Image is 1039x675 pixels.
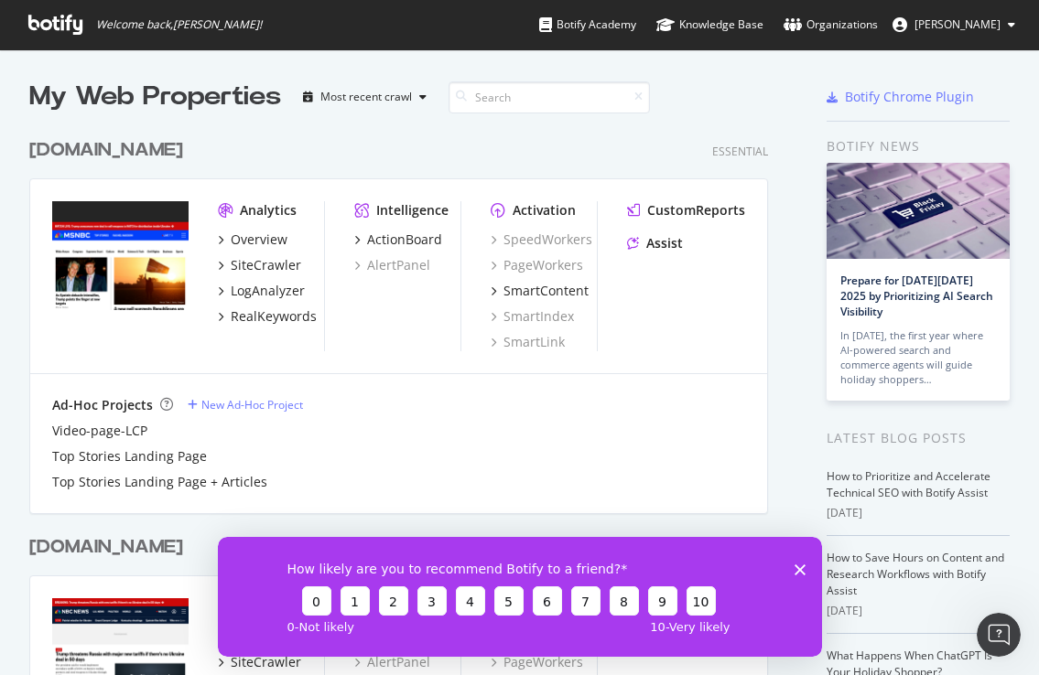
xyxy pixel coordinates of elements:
[29,79,281,115] div: My Web Properties
[52,473,267,491] a: Top Stories Landing Page + Articles
[218,230,287,249] a: Overview
[29,137,183,164] div: [DOMAIN_NAME]
[52,396,153,414] div: Ad-Hoc Projects
[627,234,683,252] a: Assist
[231,256,301,274] div: SiteCrawler
[503,282,589,300] div: SmartContent
[977,613,1021,657] iframe: Intercom live chat
[840,328,996,387] div: In [DATE], the first year where AI-powered search and commerce agents will guide holiday shoppers…
[491,307,574,326] a: SmartIndex
[878,10,1030,39] button: [PERSON_NAME]
[354,256,430,274] a: AlertPanel
[827,136,1010,156] div: Botify news
[656,16,763,34] div: Knowledge Base
[231,282,305,300] div: LogAnalyzer
[627,201,745,220] a: CustomReports
[646,234,683,252] div: Assist
[513,201,576,220] div: Activation
[354,230,442,249] a: ActionBoard
[218,256,301,274] a: SiteCrawler
[845,88,974,106] div: Botify Chrome Plugin
[491,230,592,249] a: SpeedWorkers
[231,230,287,249] div: Overview
[96,17,262,32] span: Welcome back, [PERSON_NAME] !
[376,201,449,220] div: Intelligence
[367,230,442,249] div: ActionBoard
[827,88,974,106] a: Botify Chrome Plugin
[827,428,1010,448] div: Latest Blog Posts
[52,447,207,466] a: Top Stories Landing Page
[218,282,305,300] a: LogAnalyzer
[827,550,1004,598] a: How to Save Hours on Content and Research Workflows with Botify Assist
[647,201,745,220] div: CustomReports
[491,653,583,671] a: PageWorkers
[539,16,636,34] div: Botify Academy
[218,653,301,671] a: SiteCrawler
[840,273,993,319] a: Prepare for [DATE][DATE] 2025 by Prioritizing AI Search Visibility
[320,91,412,102] div: Most recent crawl
[784,16,878,34] div: Organizations
[240,201,297,220] div: Analytics
[29,137,190,164] a: [DOMAIN_NAME]
[201,397,303,412] div: New Ad-Hoc Project
[29,534,183,561] div: [DOMAIN_NAME]
[827,603,1010,619] div: [DATE]
[915,16,1001,32] span: Lisa Sumner
[712,144,768,159] div: Essential
[231,307,317,326] div: RealKeywords
[52,201,189,310] img: msnbc.com
[827,505,1010,521] div: [DATE]
[218,307,317,326] a: RealKeywords
[827,468,990,500] a: How to Prioritize and Accelerate Technical SEO with Botify Assist
[354,653,430,671] a: AlertPanel
[231,653,301,671] div: SiteCrawler
[296,82,434,112] button: Most recent crawl
[449,81,650,113] input: Search
[188,397,303,412] a: New Ad-Hoc Project
[218,537,822,657] iframe: Survey from Botify
[491,333,565,351] a: SmartLink
[491,282,589,300] a: SmartContent
[29,534,190,561] a: [DOMAIN_NAME]
[491,256,583,274] a: PageWorkers
[52,422,147,440] a: Video-page-LCP
[827,163,1010,259] img: Prepare for Black Friday 2025 by Prioritizing AI Search Visibility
